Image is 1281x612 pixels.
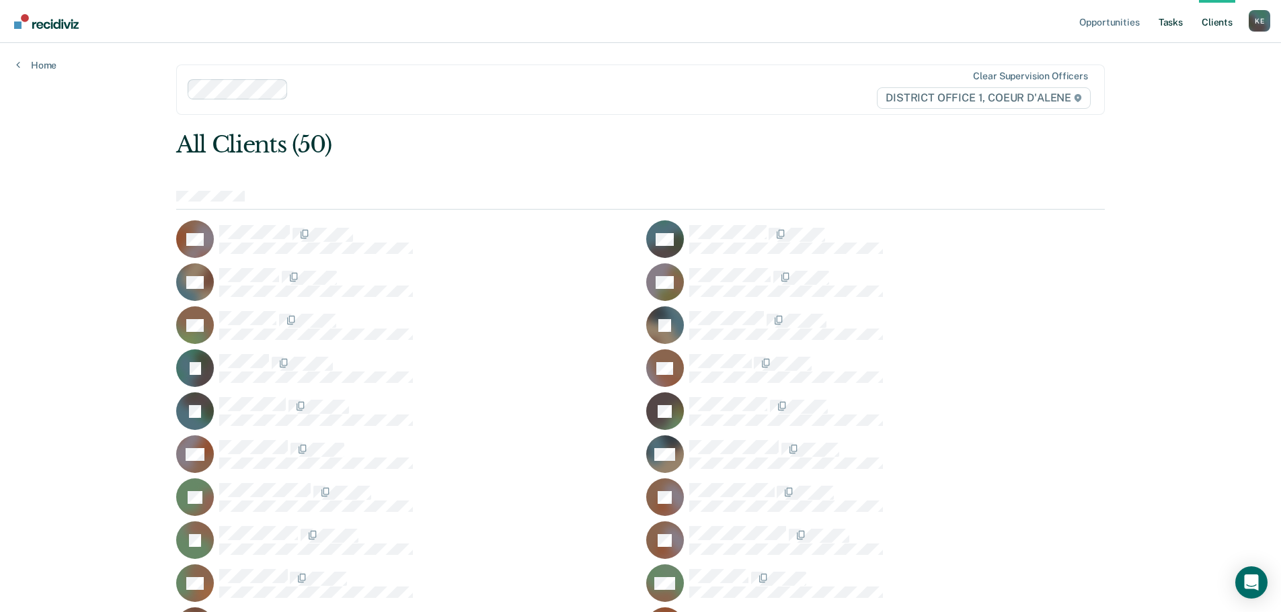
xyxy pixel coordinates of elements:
div: Open Intercom Messenger [1235,566,1268,599]
div: All Clients (50) [176,131,919,159]
div: K E [1249,10,1270,32]
span: DISTRICT OFFICE 1, COEUR D'ALENE [877,87,1091,109]
div: Clear supervision officers [973,71,1087,82]
button: Profile dropdown button [1249,10,1270,32]
a: Home [16,59,56,71]
img: Recidiviz [14,14,79,29]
